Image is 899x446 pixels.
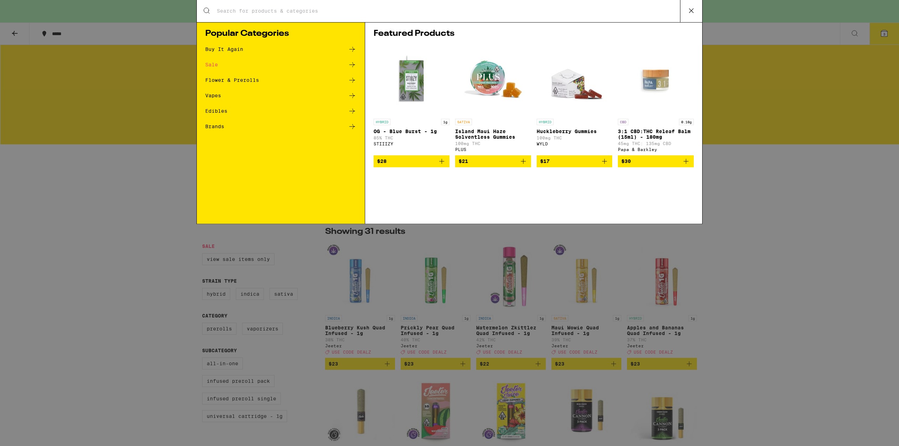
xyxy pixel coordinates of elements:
a: Edibles [205,107,356,116]
span: $21 [459,159,468,165]
div: Sale [205,63,218,68]
p: SATIVA [455,119,472,126]
div: WYLD [537,142,613,147]
p: 0.18g [679,119,694,126]
div: PLUS [455,148,531,152]
p: 85% THC [374,136,449,141]
button: Add to bag [618,156,694,168]
div: Papa & Barkley [618,148,694,152]
input: Search for products & categories [216,8,680,15]
a: Flower & Prerolls [205,77,356,85]
img: PLUS - Island Maui Haze Solventless Gummies [458,46,528,116]
p: 3:1 CBD:THC Releaf Balm (15ml) - 180mg [618,129,694,140]
p: CBD [618,119,628,126]
button: Add to bag [455,156,531,168]
button: Add to bag [537,156,613,168]
p: OG - Blue Burst - 1g [374,129,449,135]
h1: Popular Categories [205,30,356,39]
div: STIIIZY [374,142,449,147]
p: 100mg THC [537,136,613,141]
span: $30 [621,159,631,165]
button: Add to bag [374,156,449,168]
a: Vapes [205,92,356,100]
a: Open page for OG - Blue Burst - 1g from STIIIZY [374,46,449,156]
div: Edibles [205,109,227,114]
p: 1g [441,119,449,126]
span: $17 [540,159,550,165]
a: Open page for Huckleberry Gummies from WYLD [537,46,613,156]
h1: Featured Products [374,30,694,39]
p: 45mg THC: 135mg CBD [618,142,694,146]
img: Papa & Barkley - 3:1 CBD:THC Releaf Balm (15ml) - 180mg [621,46,691,116]
a: Sale [205,61,356,70]
p: 100mg THC [455,142,531,146]
p: HYBRID [537,119,554,126]
img: STIIIZY - OG - Blue Burst - 1g [376,46,447,116]
div: Flower & Prerolls [205,78,259,83]
div: Brands [205,125,224,130]
p: Huckleberry Gummies [537,129,613,135]
a: Brands [205,123,356,131]
p: Island Maui Haze Solventless Gummies [455,129,531,140]
span: Hi. Need any help? [4,5,51,11]
a: Open page for Island Maui Haze Solventless Gummies from PLUS [455,46,531,156]
img: WYLD - Huckleberry Gummies [539,46,609,116]
a: Open page for 3:1 CBD:THC Releaf Balm (15ml) - 180mg from Papa & Barkley [618,46,694,156]
div: Vapes [205,94,221,99]
a: Buy It Again [205,46,356,54]
span: $28 [377,159,387,165]
div: Buy It Again [205,47,243,52]
p: HYBRID [374,119,390,126]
